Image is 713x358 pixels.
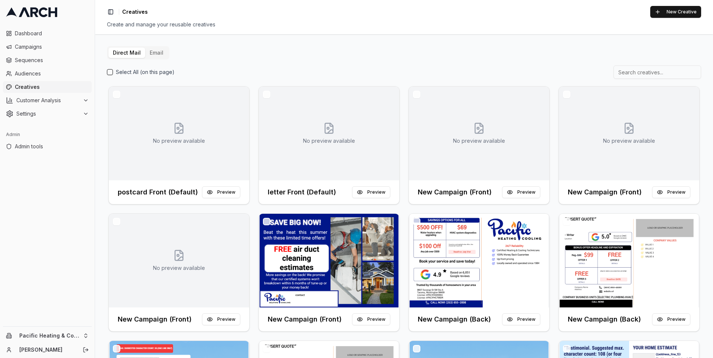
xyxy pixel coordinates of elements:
[259,214,399,307] img: Front creative for New Campaign (Front)
[502,313,540,325] button: Preview
[107,21,701,28] div: Create and manage your reusable creatives
[303,137,355,145] p: No preview available
[202,186,240,198] button: Preview
[108,48,145,58] button: Direct Mail
[268,314,342,325] h3: New Campaign (Front)
[118,314,192,325] h3: New Campaign (Front)
[15,143,89,150] span: Admin tools
[652,313,690,325] button: Preview
[16,97,80,104] span: Customer Analysis
[650,6,701,18] button: New Creative
[173,122,185,134] svg: No creative preview
[502,186,540,198] button: Preview
[81,345,91,355] button: Log out
[3,68,92,80] a: Audiences
[3,330,92,342] button: Pacific Heating & Cooling
[3,41,92,53] a: Campaigns
[202,313,240,325] button: Preview
[559,214,699,307] img: Front creative for New Campaign (Back)
[409,214,549,307] img: Front creative for New Campaign (Back)
[418,187,492,197] h3: New Campaign (Front)
[623,122,635,134] svg: No creative preview
[15,83,89,91] span: Creatives
[116,68,175,76] label: Select All (on this page)
[19,332,80,339] span: Pacific Heating & Cooling
[15,30,89,37] span: Dashboard
[3,28,92,39] a: Dashboard
[153,137,205,145] p: No preview available
[613,65,701,79] input: Search creatives...
[145,48,168,58] button: Email
[15,43,89,51] span: Campaigns
[15,57,89,64] span: Sequences
[15,70,89,77] span: Audiences
[352,313,390,325] button: Preview
[453,137,505,145] p: No preview available
[19,346,75,354] a: [PERSON_NAME]
[418,314,491,325] h3: New Campaign (Back)
[568,187,642,197] h3: New Campaign (Front)
[3,94,92,106] button: Customer Analysis
[3,54,92,66] a: Sequences
[122,8,148,16] span: Creatives
[3,129,92,141] div: Admin
[3,108,92,120] button: Settings
[268,187,336,197] h3: letter Front (Default)
[173,249,185,261] svg: No creative preview
[352,186,390,198] button: Preview
[568,314,641,325] h3: New Campaign (Back)
[153,264,205,272] p: No preview available
[3,81,92,93] a: Creatives
[323,122,335,134] svg: No creative preview
[473,122,485,134] svg: No creative preview
[3,141,92,152] a: Admin tools
[122,8,148,16] nav: breadcrumb
[118,187,198,197] h3: postcard Front (Default)
[16,110,80,117] span: Settings
[603,137,655,145] p: No preview available
[652,186,690,198] button: Preview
